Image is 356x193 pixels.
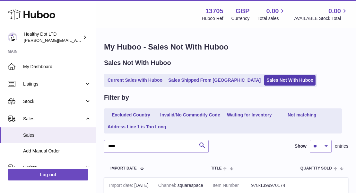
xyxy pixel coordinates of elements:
[328,7,341,15] span: 0.00
[105,110,157,120] a: Excluded Country
[23,81,84,87] span: Listings
[158,110,222,120] a: Invalid/No Commodity Code
[202,15,223,22] div: Huboo Ref
[105,75,165,86] a: Current Sales with Huboo
[257,7,286,22] a: 0.00 Total sales
[23,132,91,138] span: Sales
[213,182,251,188] dt: Item Number
[266,7,279,15] span: 0.00
[104,59,171,67] h2: Sales Not With Huboo
[158,182,203,188] div: squarespace
[335,143,348,149] span: entries
[23,98,84,105] span: Stock
[23,116,84,122] span: Sales
[236,7,249,15] strong: GBP
[104,42,348,52] h1: My Huboo - Sales Not With Huboo
[24,31,82,43] div: Healthy Dot LTD
[205,7,223,15] strong: 13705
[109,183,135,189] strong: Import date
[110,166,137,170] span: Import date
[166,75,263,86] a: Sales Shipped From [GEOGRAPHIC_DATA]
[23,148,91,154] span: Add Manual Order
[231,15,250,22] div: Currency
[8,169,88,180] a: Log out
[211,166,221,170] span: Title
[224,110,275,120] a: Waiting for Inventory
[23,164,84,170] span: Orders
[264,75,316,86] a: Sales Not With Huboo
[23,64,91,70] span: My Dashboard
[251,182,290,188] dd: 978-1399970174
[276,110,328,120] a: Not matching
[8,32,17,42] img: Dorothy@healthydot.com
[24,38,129,43] span: [PERSON_NAME][EMAIL_ADDRESS][DOMAIN_NAME]
[294,7,348,22] a: 0.00 AVAILABLE Stock Total
[257,15,286,22] span: Total sales
[104,93,129,102] h2: Filter by
[105,122,169,132] a: Address Line 1 is Too Long
[300,166,332,170] span: Quantity Sold
[158,183,178,189] strong: Channel
[295,143,307,149] label: Show
[294,15,348,22] span: AVAILABLE Stock Total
